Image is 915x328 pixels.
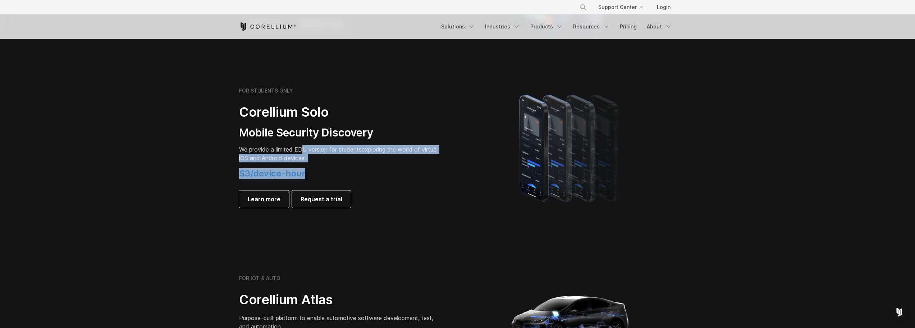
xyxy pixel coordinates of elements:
[891,304,908,321] div: Open Intercom Messenger
[239,145,440,162] p: exploring the world of virtual iOS and Android devices.
[301,195,342,203] span: Request a trial
[239,104,440,120] h2: Corellium Solo
[505,85,636,211] img: A lineup of four iPhone models becoming more gradient and blurred
[526,20,567,33] a: Products
[239,292,440,308] h2: Corellium Atlas
[481,20,525,33] a: Industries
[239,126,440,140] h3: Mobile Security Discovery
[577,1,590,14] button: Search
[292,190,351,208] a: Request a trial
[616,20,641,33] a: Pricing
[437,20,676,33] div: Navigation Menu
[239,87,293,94] h6: FOR STUDENTS ONLY
[437,20,479,33] a: Solutions
[569,20,614,33] a: Resources
[239,275,280,282] h6: FOR IOT & AUTO
[642,20,676,33] a: About
[248,195,280,203] span: Learn more
[593,1,648,14] a: Support Center
[239,146,362,153] span: We provide a limited EDU version for students
[239,190,289,208] a: Learn more
[239,168,305,179] span: $3/device-hour
[571,1,676,14] div: Navigation Menu
[239,22,296,31] a: Corellium Home
[651,1,676,14] a: Login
